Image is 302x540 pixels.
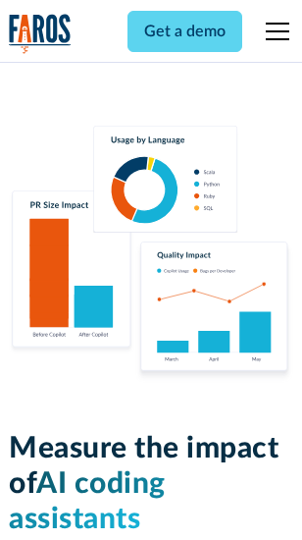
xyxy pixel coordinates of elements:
img: Logo of the analytics and reporting company Faros. [9,14,72,54]
span: AI coding assistants [9,469,166,534]
img: Charts tracking GitHub Copilot's usage and impact on velocity and quality [9,126,293,384]
div: menu [254,8,293,55]
h1: Measure the impact of [9,431,293,537]
a: Get a demo [127,11,242,52]
a: home [9,14,72,54]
